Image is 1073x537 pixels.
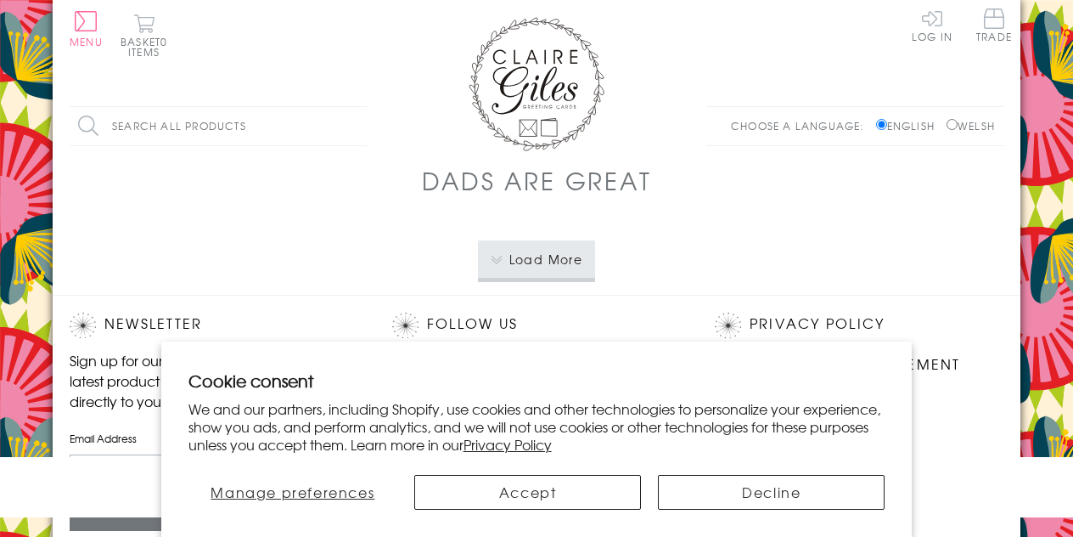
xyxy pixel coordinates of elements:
[188,400,885,453] p: We and our partners, including Shopify, use cookies and other technologies to personalize your ex...
[70,107,367,145] input: Search all products
[70,313,358,338] h2: Newsletter
[70,350,358,411] p: Sign up for our newsletter to receive the latest product launches, news and offers directly to yo...
[392,313,681,338] h2: Follow Us
[350,107,367,145] input: Search
[128,34,167,59] span: 0 items
[70,11,103,47] button: Menu
[750,313,885,336] a: Privacy Policy
[976,8,1012,42] span: Trade
[188,369,885,393] h2: Cookie consent
[478,240,596,278] button: Load More
[876,119,887,130] input: English
[463,434,552,455] a: Privacy Policy
[414,475,641,510] button: Accept
[469,17,604,151] img: Claire Giles Greetings Cards
[211,482,374,502] span: Manage preferences
[876,118,943,133] label: English
[70,431,358,446] label: Email Address
[976,8,1012,45] a: Trade
[947,119,958,130] input: Welsh
[912,8,952,42] a: Log In
[188,475,397,510] button: Manage preferences
[70,455,358,493] input: harry@hogwarts.edu
[422,163,652,198] h1: Dads Are Great
[70,34,103,49] span: Menu
[731,118,873,133] p: Choose a language:
[121,14,167,57] button: Basket0 items
[947,118,995,133] label: Welsh
[658,475,885,510] button: Decline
